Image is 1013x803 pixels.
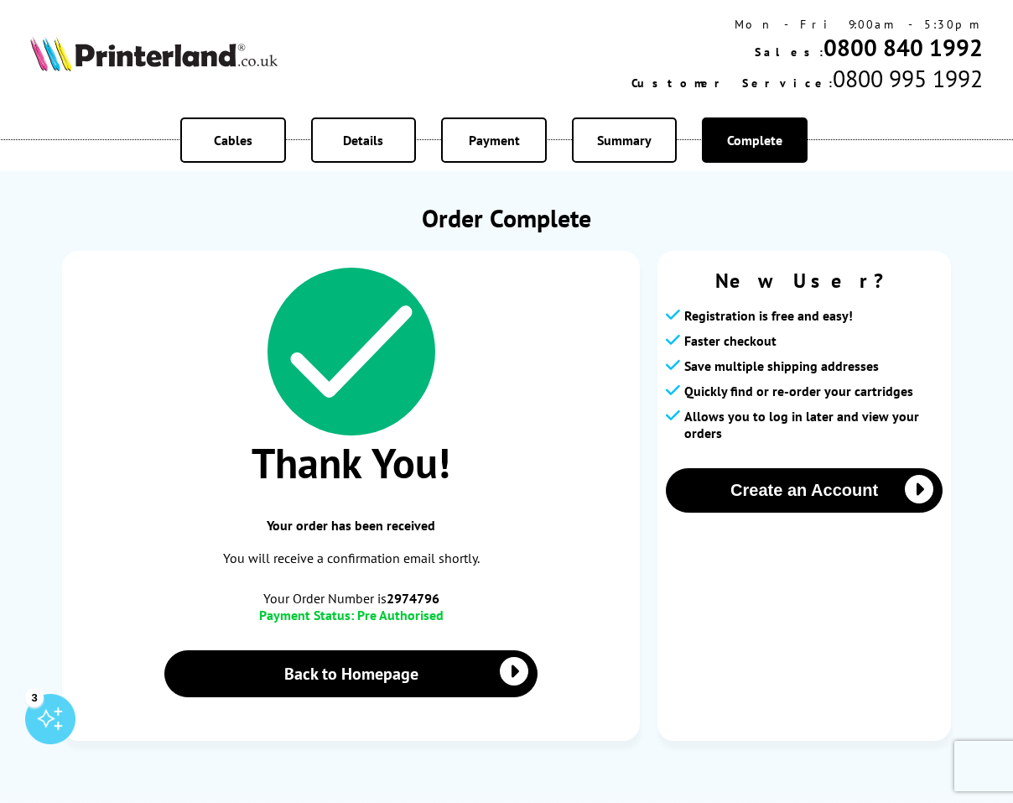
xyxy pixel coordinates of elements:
div: 3 [25,688,44,707]
span: Details [343,132,383,149]
span: Customer Service: [631,76,833,91]
a: Back to Homepage [164,650,538,697]
a: 0800 840 1992 [823,32,983,63]
button: Create an Account [666,468,943,513]
span: Pre Authorised [357,607,444,623]
span: Save multiple shipping addresses [684,357,879,374]
h1: Order Complete [62,201,951,234]
p: You will receive a confirmation email shortly. [79,547,623,570]
span: Your order has been received [79,517,623,534]
span: Quickly find or re-order your cartridges [684,383,913,399]
span: Sales: [755,44,823,60]
span: Cables [214,132,252,149]
div: Mon - Fri 9:00am - 5:30pm [631,17,983,32]
span: Your Order Number is [79,590,623,607]
span: Faster checkout [684,332,777,349]
span: 0800 995 1992 [833,63,983,94]
span: Complete [727,132,782,149]
span: Thank You! [79,435,623,490]
span: Summary [597,132,652,149]
span: Allows you to log in later and view your orders [684,408,943,441]
span: New User? [666,268,943,294]
span: Payment Status: [259,607,354,623]
img: Printerland Logo [30,36,278,71]
span: Payment [469,132,520,149]
b: 2974796 [387,590,439,607]
span: Registration is free and easy! [684,307,853,324]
